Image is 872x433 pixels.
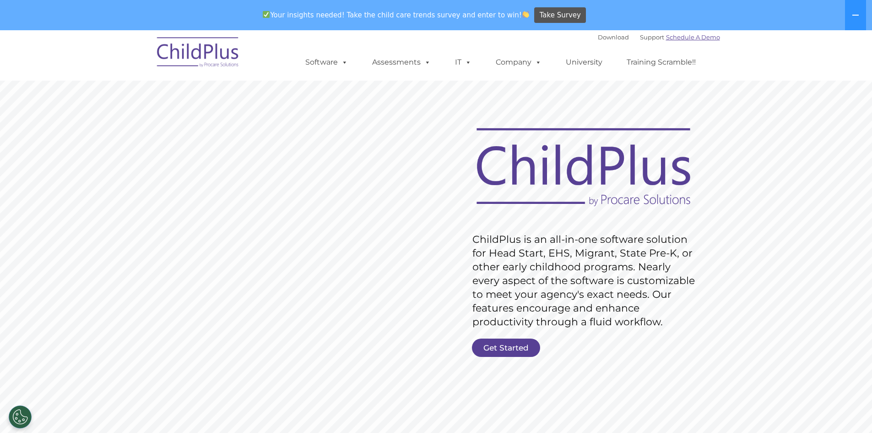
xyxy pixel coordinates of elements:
[522,11,529,18] img: 👏
[487,53,551,71] a: Company
[446,53,481,71] a: IT
[617,53,705,71] a: Training Scramble!!
[540,7,581,23] span: Take Survey
[472,339,540,357] a: Get Started
[666,33,720,41] a: Schedule A Demo
[152,31,244,77] img: ChildPlus by Procare Solutions
[472,233,699,329] rs-layer: ChildPlus is an all-in-one software solution for Head Start, EHS, Migrant, State Pre-K, or other ...
[534,7,586,23] a: Take Survey
[263,11,270,18] img: ✅
[259,6,533,24] span: Your insights needed! Take the child care trends survey and enter to win!
[296,53,357,71] a: Software
[557,53,612,71] a: University
[598,33,720,41] font: |
[363,53,440,71] a: Assessments
[9,406,32,428] button: Cookies Settings
[598,33,629,41] a: Download
[640,33,664,41] a: Support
